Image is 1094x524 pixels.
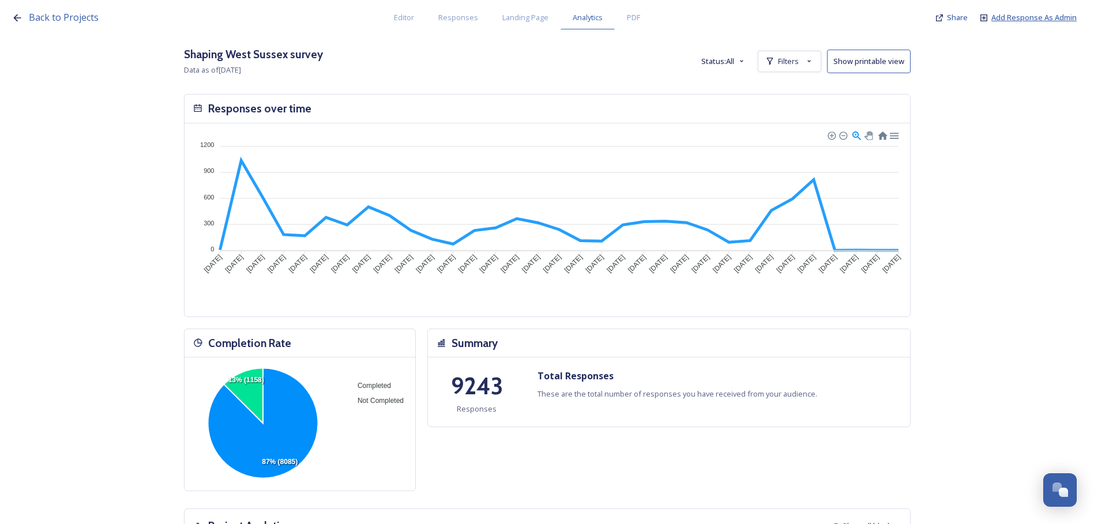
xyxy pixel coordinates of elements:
[775,252,796,274] tspan: [DATE]
[478,252,499,274] tspan: [DATE]
[817,252,839,274] tspan: [DATE]
[200,141,214,148] tspan: 1200
[210,245,214,252] tspan: 0
[537,389,817,399] span: These are the total number of responses you have received from your audience.
[29,11,99,24] span: Back to Projects
[584,252,605,274] tspan: [DATE]
[208,335,291,352] h3: Completion Rate
[457,252,478,274] tspan: [DATE]
[393,252,414,274] tspan: [DATE]
[778,56,799,67] span: Filters
[859,252,881,274] tspan: [DATE]
[888,130,898,140] div: Menu
[827,131,835,139] div: Zoom In
[451,369,503,404] h1: 9243
[204,219,214,226] tspan: 300
[839,131,847,139] div: Zoom Out
[573,12,603,23] span: Analytics
[223,252,245,274] tspan: [DATE]
[668,252,690,274] tspan: [DATE]
[266,252,287,274] tspan: [DATE]
[371,252,393,274] tspan: [DATE]
[435,252,457,274] tspan: [DATE]
[627,12,640,23] span: PDF
[438,12,478,23] span: Responses
[827,50,911,73] button: Show printable view
[184,46,323,63] h3: Shaping West Sussex survey
[732,252,754,274] tspan: [DATE]
[864,131,871,138] div: Panning
[329,252,351,274] tspan: [DATE]
[991,12,1077,22] span: Add Response As Admin
[838,252,859,274] tspan: [DATE]
[881,252,902,274] tspan: [DATE]
[208,100,311,117] h3: Responses over time
[351,252,372,274] tspan: [DATE]
[796,252,817,274] tspan: [DATE]
[711,252,732,274] tspan: [DATE]
[542,252,563,274] tspan: [DATE]
[696,50,752,73] button: Status:All
[690,252,711,274] tspan: [DATE]
[308,252,329,274] tspan: [DATE]
[204,167,214,174] tspan: 900
[647,252,668,274] tspan: [DATE]
[499,252,520,274] tspan: [DATE]
[348,382,390,390] span: Completed
[1043,473,1077,507] button: Open Chat
[537,370,614,382] strong: Total Responses
[29,10,99,25] a: Back to Projects
[605,252,626,274] tspan: [DATE]
[520,252,542,274] tspan: [DATE]
[245,252,266,274] tspan: [DATE]
[502,12,548,23] span: Landing Page
[394,12,414,23] span: Editor
[348,397,403,405] span: Not Completed
[562,252,584,274] tspan: [DATE]
[204,193,214,200] tspan: 600
[851,130,860,140] div: Selection Zoom
[457,404,497,414] span: Responses
[414,252,435,274] tspan: [DATE]
[452,335,498,352] h3: Summary
[626,252,648,274] tspan: [DATE]
[991,12,1077,23] a: Add Response As Admin
[287,252,308,274] tspan: [DATE]
[877,130,886,140] div: Reset Zoom
[202,252,223,274] tspan: [DATE]
[753,252,775,274] tspan: [DATE]
[184,65,241,75] span: Data as of [DATE]
[947,12,968,22] span: Share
